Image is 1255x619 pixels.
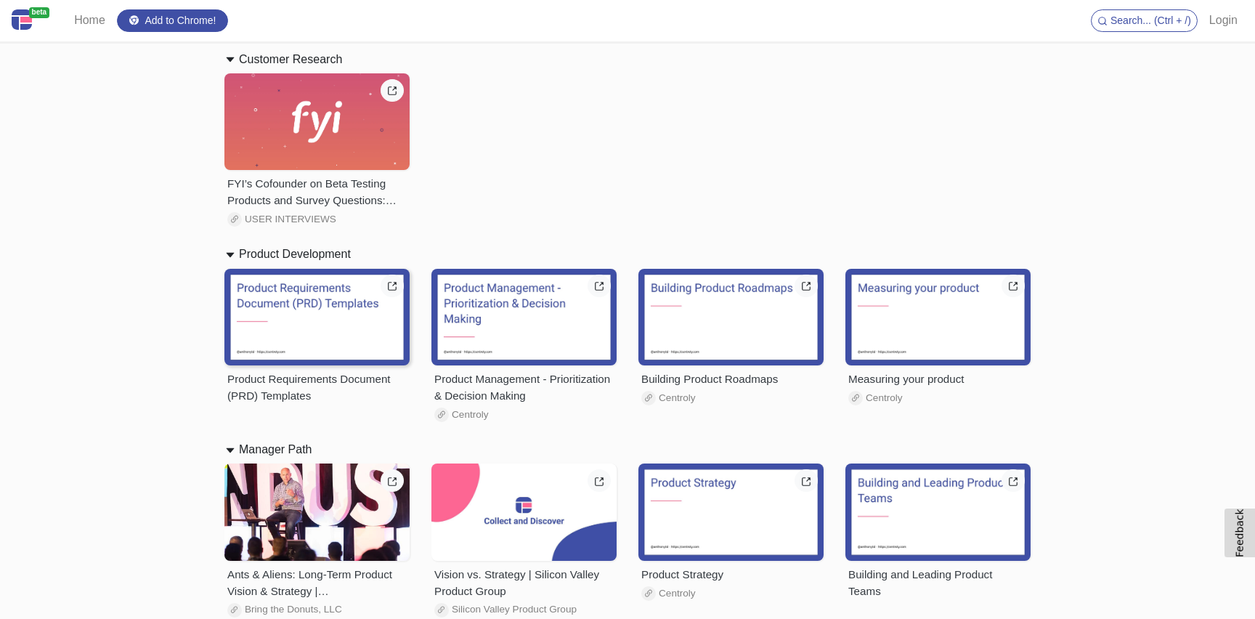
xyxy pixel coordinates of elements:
span: Centroly [659,586,696,601]
button: Search... (Ctrl + /) [1091,9,1198,32]
div: Product Strategy [641,567,821,583]
span: Centroly [452,408,489,422]
a: Add to Chrome! [117,9,229,32]
div: Product Requirements Document (PRD) Templates [227,371,407,405]
h2: Product Development [239,247,351,261]
span: Centroly [866,391,903,405]
div: FYI’s Cofounder on Beta Testing Products and Survey Questions: Exact Questions to Ask Your Users ... [227,176,407,209]
span: Feedback [1234,509,1246,557]
div: Measuring your product [848,371,1028,388]
div: Vision vs. Strategy | Silicon Valley Product Group [434,567,614,600]
h2: Manager Path [239,442,312,456]
a: beta [12,6,57,36]
h2: Customer Research [239,52,342,66]
div: Ants & Aliens: Long-Term Product Vision & Strategy | Ken Norton [227,567,407,600]
span: Centroly [659,391,696,405]
span: USER INTERVIEWS [245,212,336,227]
span: beta [29,7,50,18]
div: Building and Leading Product Teams [848,567,1028,600]
img: Centroly [12,9,32,30]
span: Search... (Ctrl + /) [1110,15,1191,26]
span: Silicon Valley Product Group [452,602,577,617]
a: Home [68,6,111,35]
a: Login [1203,6,1243,35]
div: Building Product Roadmaps [641,371,821,388]
span: Bring the Donuts, LLC [245,602,342,617]
div: Product Management - Prioritization & Decision Making [434,371,614,405]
